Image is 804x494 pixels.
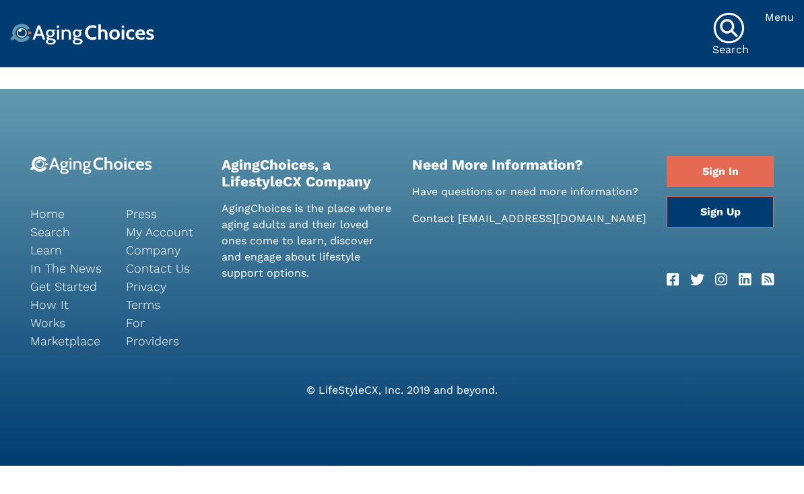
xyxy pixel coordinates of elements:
div: © LifeStyleCX, Inc. 2019 and beyond. [20,382,784,398]
a: Sign Up [667,197,774,227]
p: Have questions or need more information? [412,184,646,200]
p: AgingChoices is the place where aging adults and their loved ones come to learn, discover and eng... [222,201,393,281]
h2: Need More Information? [412,156,646,173]
a: Contact Us [126,259,201,277]
a: Learn [30,241,106,259]
a: Twitter [690,269,704,291]
a: Company [126,241,201,259]
a: Sign In [667,156,774,187]
a: [EMAIL_ADDRESS][DOMAIN_NAME] [458,212,646,225]
div: Menu [765,12,794,23]
div: Search [712,44,749,55]
a: Facebook [667,269,679,291]
a: Terms [126,295,201,314]
a: Get Started [30,277,106,295]
a: RSS Feed [762,269,774,291]
a: For Providers [126,314,201,350]
a: How It Works [30,295,106,332]
p: Contact [412,211,646,227]
a: Search [30,223,106,241]
a: Marketplace [30,332,106,350]
a: Privacy [126,277,201,295]
img: search-icon.svg [712,12,745,44]
a: Home [30,205,106,223]
a: Press [126,205,201,223]
h2: AgingChoices, a LifestyleCX Company [222,156,393,190]
img: Choice! [10,24,154,45]
a: In The News [30,259,106,277]
a: Instagram [715,269,727,291]
a: LinkedIn [739,269,751,291]
a: My Account [126,223,201,241]
img: 9-logo.svg [30,156,152,174]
